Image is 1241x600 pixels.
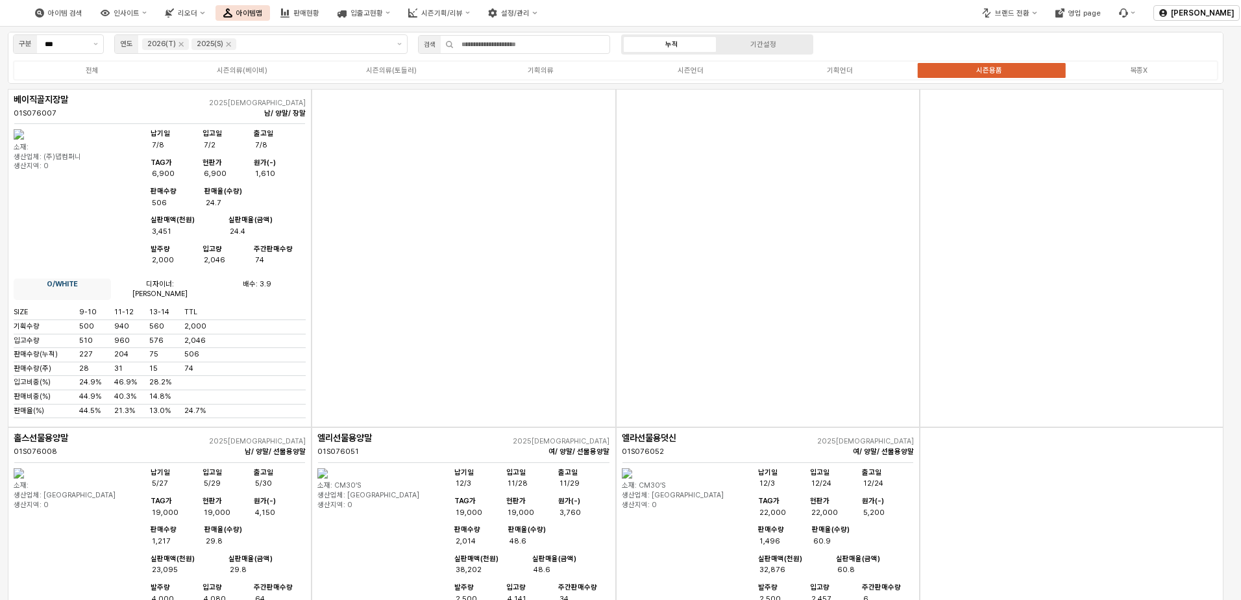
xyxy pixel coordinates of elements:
[93,5,154,21] button: 인사이트
[528,66,554,75] div: 기획의류
[273,5,327,21] button: 판매현황
[421,9,463,18] div: 시즌기획/리뷰
[1048,5,1109,21] button: 영업 page
[974,5,1044,21] button: 브랜드 전환
[976,66,1002,75] div: 시즌용품
[178,9,197,18] div: 리오더
[1171,8,1234,18] p: [PERSON_NAME]
[1130,66,1148,75] div: 복종X
[86,66,99,75] div: 전체
[1153,5,1240,21] button: [PERSON_NAME]
[18,65,167,76] label: 전체
[678,66,704,75] div: 시즌언더
[217,66,267,75] div: 시즌의류(베이비)
[392,35,407,53] button: 제안 사항 표시
[19,38,32,50] div: 구분
[167,65,316,76] label: 시즌의류(베이비)
[350,9,383,18] div: 입출고현황
[27,5,90,21] button: 아이템 검색
[626,39,717,50] label: 누적
[1068,9,1101,18] div: 영업 page
[717,39,809,50] label: 기간설정
[616,65,765,76] label: 시즌언더
[915,65,1064,76] label: 시즌용품
[827,66,853,75] div: 기획언더
[1064,65,1214,76] label: 복종X
[466,65,615,76] label: 기획의류
[317,65,466,76] label: 시즌의류(토들러)
[147,38,176,50] div: 2026(T)
[120,38,133,50] div: 연도
[236,9,262,18] div: 아이템맵
[400,5,478,21] button: 시즌기획/리뷰
[114,9,140,18] div: 인사이트
[480,5,545,21] button: 설정/관리
[750,40,776,49] div: 기간설정
[226,42,231,47] div: Remove 2025(S)
[424,39,436,50] div: 검색
[501,9,530,18] div: 설정/관리
[215,5,270,21] button: 아이템맵
[665,40,678,49] div: 누적
[88,35,103,53] button: 제안 사항 표시
[178,42,184,47] div: Remove 2026(T)
[995,9,1029,18] div: 브랜드 전환
[765,65,915,76] label: 기획언더
[330,5,398,21] button: 입출고현황
[157,5,212,21] button: 리오더
[293,9,319,18] div: 판매현황
[366,66,417,75] div: 시즌의류(토들러)
[197,38,223,50] div: 2025(S)
[48,9,82,18] div: 아이템 검색
[1111,5,1143,21] div: 버그 제보 및 기능 개선 요청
